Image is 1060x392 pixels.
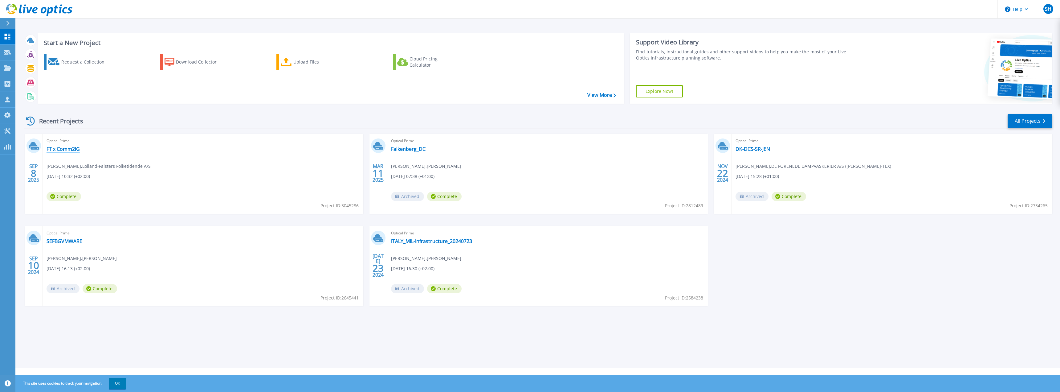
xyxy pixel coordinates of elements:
a: Upload Files [276,54,345,70]
div: Upload Files [293,56,343,68]
div: SEP 2024 [28,254,39,277]
div: Request a Collection [61,56,111,68]
a: DK-DCS-SR-JEN [736,146,770,152]
a: Cloud Pricing Calculator [393,54,462,70]
a: Request a Collection [44,54,112,70]
span: [PERSON_NAME] , [PERSON_NAME] [391,255,461,262]
div: NOV 2024 [717,162,728,184]
span: Project ID: 3045286 [320,202,359,209]
span: Optical Prime [47,230,360,237]
span: Complete [83,284,117,293]
span: 23 [373,266,384,271]
a: Explore Now! [636,85,683,97]
a: All Projects [1008,114,1052,128]
a: ITALY_MIL-Infrastructure_20240723 [391,238,472,244]
h3: Start a New Project [44,39,616,46]
span: Complete [772,192,806,201]
span: Optical Prime [47,138,360,144]
span: Archived [391,284,424,293]
span: [PERSON_NAME] , DE FORENEDE DAMPVASKERIER A/S ([PERSON_NAME]-TEX) [736,163,891,170]
span: SH [1045,6,1051,11]
div: [DATE] 2024 [372,254,384,277]
button: OK [109,378,126,389]
a: View More [587,92,616,98]
span: [DATE] 16:13 (+02:00) [47,265,90,272]
span: Complete [47,192,81,201]
div: SEP 2025 [28,162,39,184]
span: Optical Prime [391,138,704,144]
span: 8 [31,171,36,176]
span: Complete [427,192,462,201]
a: FT x Comm2IG [47,146,80,152]
div: MAR 2025 [372,162,384,184]
span: 10 [28,263,39,268]
a: Falkenberg_DC [391,146,426,152]
span: This site uses cookies to track your navigation. [17,378,126,389]
span: Optical Prime [736,138,1049,144]
span: [DATE] 10:32 (+02:00) [47,173,90,180]
span: [DATE] 07:38 (+01:00) [391,173,434,180]
span: [PERSON_NAME] , Lolland-Falsters Folketidende A/S [47,163,151,170]
div: Support Video Library [636,38,857,46]
a: Download Collector [160,54,229,70]
div: Cloud Pricing Calculator [410,56,459,68]
span: Project ID: 2645441 [320,295,359,301]
span: Optical Prime [391,230,704,237]
span: 22 [717,171,728,176]
div: Download Collector [176,56,225,68]
span: [DATE] 16:30 (+02:00) [391,265,434,272]
span: Project ID: 2584238 [665,295,703,301]
span: [PERSON_NAME] , [PERSON_NAME] [47,255,117,262]
span: 11 [373,171,384,176]
span: Project ID: 2734265 [1009,202,1048,209]
span: Archived [47,284,79,293]
span: Complete [427,284,462,293]
a: SEFBGVMWARE [47,238,82,244]
span: [DATE] 15:28 (+01:00) [736,173,779,180]
div: Find tutorials, instructional guides and other support videos to help you make the most of your L... [636,49,857,61]
span: Archived [736,192,768,201]
span: Archived [391,192,424,201]
span: Project ID: 2812489 [665,202,703,209]
span: [PERSON_NAME] , [PERSON_NAME] [391,163,461,170]
div: Recent Projects [24,113,92,129]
